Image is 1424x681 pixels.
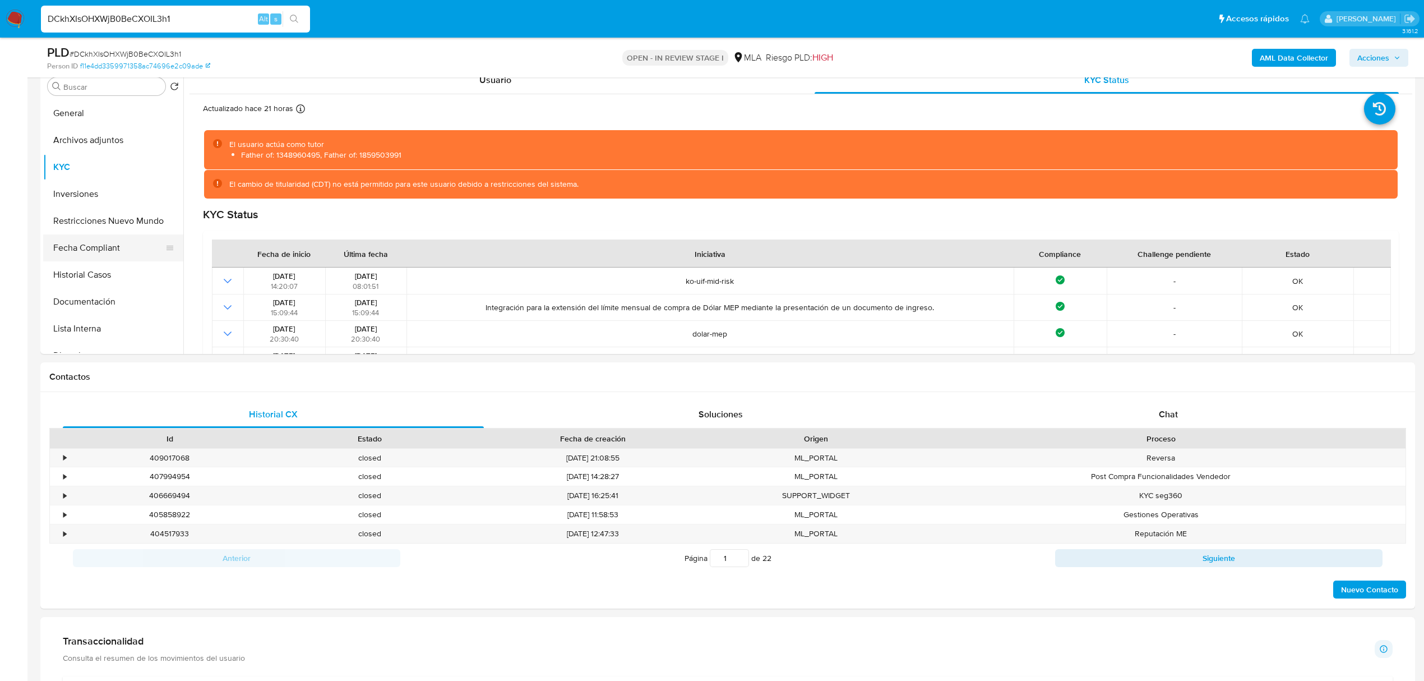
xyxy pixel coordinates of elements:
button: Volver al orden por defecto [170,82,179,94]
div: [DATE] 14:28:27 [470,467,716,486]
div: MLA [733,52,761,64]
div: SUPPORT_WIDGET [716,486,916,505]
span: Nuevo Contacto [1341,582,1398,597]
div: Origen [724,433,908,444]
span: HIGH [812,51,833,64]
div: Id [77,433,262,444]
div: • [63,528,66,539]
div: ML_PORTAL [716,449,916,467]
span: Acciones [1357,49,1389,67]
a: Notificaciones [1300,14,1310,24]
span: Accesos rápidos [1226,13,1289,25]
span: # DCkhXIsOHXWjB0BeCXOIL3h1 [70,48,181,59]
div: • [63,453,66,463]
button: Historial Casos [43,261,183,288]
button: Anterior [73,549,400,567]
div: closed [270,524,470,543]
button: search-icon [283,11,306,27]
span: Página de [685,549,771,567]
div: ML_PORTAL [716,524,916,543]
div: [DATE] 12:47:33 [470,524,716,543]
div: 407994954 [70,467,270,486]
div: Post Compra Funcionalidades Vendedor [916,467,1405,486]
div: [DATE] 16:25:41 [470,486,716,505]
button: Inversiones [43,181,183,208]
p: OPEN - IN REVIEW STAGE I [622,50,728,66]
p: andres.vilosio@mercadolibre.com [1337,13,1400,24]
button: Documentación [43,288,183,315]
a: f11e4dd3359971358ac74696e2c09ade [80,61,210,71]
div: Fecha de creación [478,433,708,444]
span: KYC Status [1084,73,1129,86]
div: 405858922 [70,505,270,524]
b: PLD [47,43,70,61]
button: Restricciones Nuevo Mundo [43,208,183,234]
h1: Contactos [49,371,1406,383]
div: closed [270,505,470,524]
button: Archivos adjuntos [43,127,183,154]
button: Nuevo Contacto [1333,581,1406,599]
button: Direcciones [43,342,183,369]
div: [DATE] 21:08:55 [470,449,716,467]
div: ML_PORTAL [716,505,916,524]
span: Alt [259,13,268,24]
div: 404517933 [70,524,270,543]
div: Proceso [924,433,1398,444]
span: s [274,13,278,24]
div: closed [270,467,470,486]
a: Salir [1404,13,1416,25]
input: Buscar [63,82,161,92]
button: Fecha Compliant [43,234,174,261]
div: Reputación ME [916,524,1405,543]
span: Usuario [479,73,511,86]
span: 22 [762,553,771,564]
div: • [63,490,66,501]
div: • [63,509,66,520]
span: Historial CX [249,408,298,421]
div: ML_PORTAL [716,467,916,486]
button: Siguiente [1055,549,1383,567]
span: 3.161.2 [1402,26,1418,35]
button: Lista Interna [43,315,183,342]
div: 406669494 [70,486,270,505]
button: AML Data Collector [1252,49,1336,67]
div: closed [270,486,470,505]
span: Soluciones [699,408,743,421]
div: Estado [278,433,462,444]
span: Chat [1159,408,1178,421]
div: 409017068 [70,449,270,467]
div: [DATE] 11:58:53 [470,505,716,524]
div: KYC seg360 [916,486,1405,505]
button: KYC [43,154,183,181]
button: General [43,100,183,127]
b: Person ID [47,61,78,71]
b: AML Data Collector [1260,49,1328,67]
div: closed [270,449,470,467]
button: Buscar [52,82,61,91]
p: Actualizado hace 21 horas [203,103,293,114]
input: Buscar usuario o caso... [41,12,310,26]
button: Acciones [1349,49,1408,67]
div: • [63,471,66,482]
div: Gestiones Operativas [916,505,1405,524]
span: Riesgo PLD: [766,52,833,64]
div: Reversa [916,449,1405,467]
